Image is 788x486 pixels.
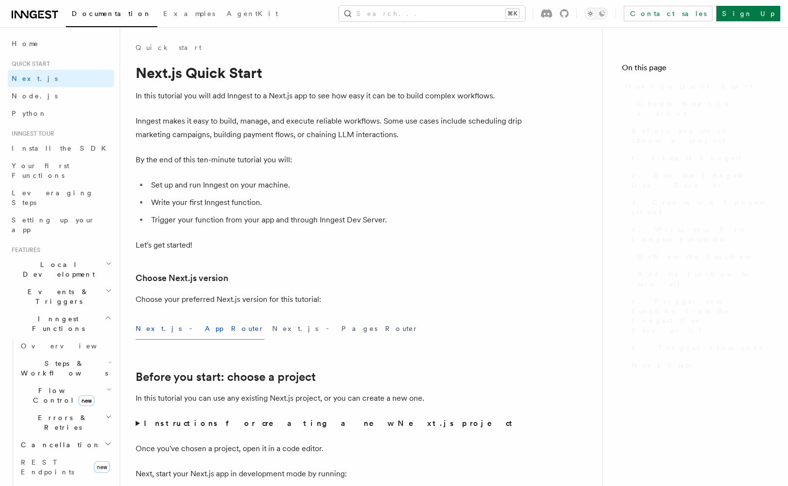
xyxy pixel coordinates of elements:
[17,382,114,409] button: Flow Controlnew
[632,343,764,353] span: 6. Trigger from code
[637,99,769,118] span: Choose Next.js version
[626,81,753,91] span: Next.js Quick Start
[148,196,523,209] li: Write your first Inngest function.
[8,283,114,310] button: Events & Triggers
[585,8,608,19] button: Toggle dark mode
[12,39,39,48] span: Home
[136,238,523,252] p: Let's get started!
[144,419,516,428] strong: Instructions for creating a new Next.js project
[8,256,114,283] button: Local Development
[136,153,523,167] p: By the end of this ten-minute tutorial you will:
[8,314,105,333] span: Inngest Functions
[17,440,101,450] span: Cancellation
[632,225,769,244] span: 4. Write your first Inngest function
[21,458,74,476] span: REST Endpoints
[136,417,523,430] summary: Instructions for creating a new Next.js project
[622,62,769,78] h4: On this page
[8,70,114,87] a: Next.js
[12,110,47,117] span: Python
[8,60,50,68] span: Quick start
[94,461,110,473] span: new
[72,10,152,17] span: Documentation
[12,216,95,234] span: Setting up your app
[637,269,769,289] span: Add the function to serve()
[136,89,523,103] p: In this tutorial you will add Inngest to a Next.js app to see how easy it can be to build complex...
[136,64,523,81] h1: Next.js Quick Start
[148,178,523,192] li: Set up and run Inngest on your machine.
[633,95,769,122] a: Choose Next.js version
[12,144,112,152] span: Install the SDK
[17,355,114,382] button: Steps & Workflows
[136,114,523,141] p: Inngest makes it easy to build, manage, and execute reliable workflows. Some use cases include sc...
[8,157,114,184] a: Your first Functions
[17,337,114,355] a: Overview
[8,246,40,254] span: Features
[8,130,54,138] span: Inngest tour
[339,6,525,21] button: Search...⌘K
[17,436,114,454] button: Cancellation
[8,211,114,238] a: Setting up your app
[716,6,780,21] a: Sign Up
[17,386,107,405] span: Flow Control
[21,342,121,350] span: Overview
[66,3,157,27] a: Documentation
[624,6,712,21] a: Contact sales
[628,339,769,357] a: 6. Trigger from code
[632,198,769,217] span: 3. Create an Inngest client
[148,213,523,227] li: Trigger your function from your app and through Inngest Dev Server.
[632,153,741,163] span: 1. Install Inngest
[136,392,523,405] p: In this tutorial you can use any existing Next.js project, or you can create a new one.
[632,171,769,190] span: 2. Run the Inngest Dev Server
[8,310,114,337] button: Inngest Functions
[622,78,769,95] a: Next.js Quick Start
[8,105,114,122] a: Python
[136,442,523,455] p: Once you've chosen a project, open it in a code editor.
[628,221,769,248] a: 4. Write your first Inngest function
[17,359,108,378] span: Steps & Workflows
[633,248,769,266] a: Define the function
[628,357,769,374] a: Next Steps
[632,126,769,145] span: Before you start: choose a project
[221,3,284,26] a: AgentKit
[12,75,58,82] span: Next.js
[8,35,114,52] a: Home
[136,318,264,340] button: Next.js - App Router
[633,266,769,293] a: Add the function to serve()
[163,10,215,17] span: Examples
[136,271,228,285] a: Choose Next.js version
[8,87,114,105] a: Node.js
[157,3,221,26] a: Examples
[136,293,523,306] p: Choose your preferred Next.js version for this tutorial:
[628,293,769,339] a: 5. Trigger your function from the Inngest Dev Server UI
[12,92,58,100] span: Node.js
[12,189,93,206] span: Leveraging Steps
[12,162,69,179] span: Your first Functions
[8,287,106,306] span: Events & Triggers
[8,184,114,211] a: Leveraging Steps
[628,194,769,221] a: 3. Create an Inngest client
[227,10,278,17] span: AgentKit
[628,122,769,149] a: Before you start: choose a project
[628,167,769,194] a: 2. Run the Inngest Dev Server
[506,9,519,18] kbd: ⌘K
[17,409,114,436] button: Errors & Retries
[637,252,753,262] span: Define the function
[632,361,692,370] span: Next Steps
[272,318,418,340] button: Next.js - Pages Router
[628,149,769,167] a: 1. Install Inngest
[17,413,105,432] span: Errors & Retries
[17,454,114,481] a: REST Endpointsnew
[8,140,114,157] a: Install the SDK
[78,395,94,406] span: new
[136,370,316,384] a: Before you start: choose a project
[632,297,769,335] span: 5. Trigger your function from the Inngest Dev Server UI
[136,43,201,52] a: Quick start
[136,467,523,481] p: Next, start your Next.js app in development mode by running:
[8,260,106,279] span: Local Development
